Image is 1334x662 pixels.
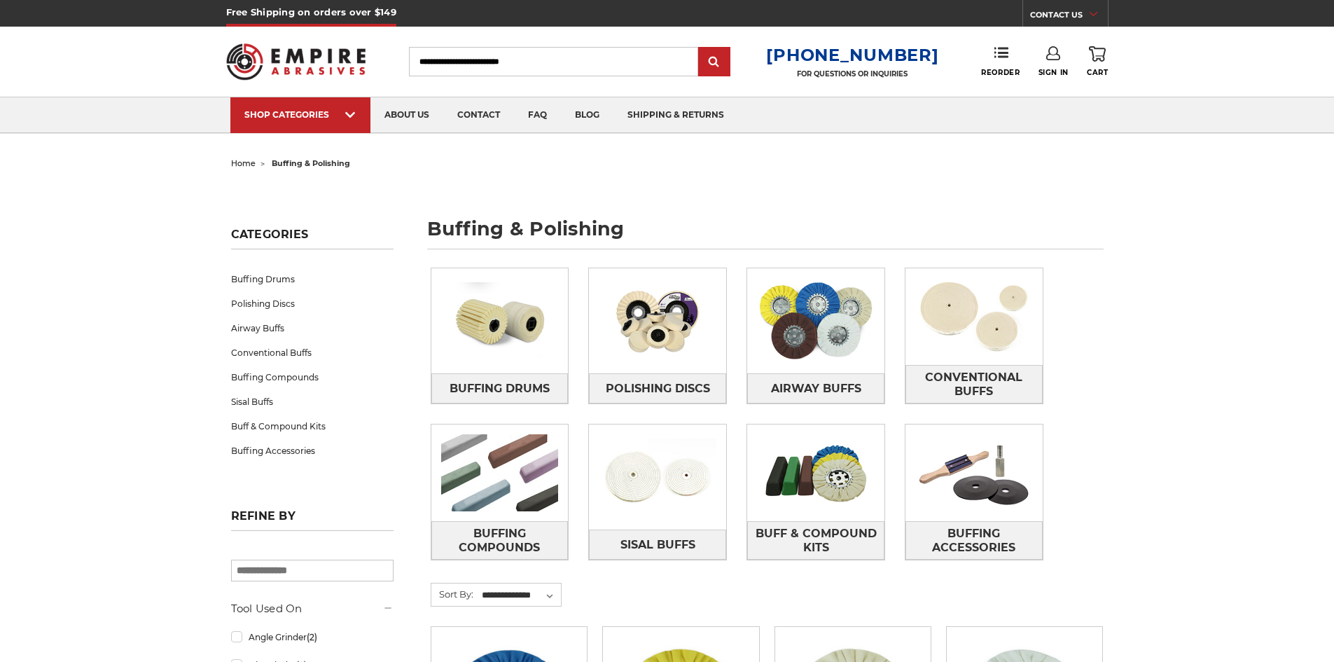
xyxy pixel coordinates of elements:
[231,439,394,463] a: Buffing Accessories
[747,373,884,404] a: Airway Buffs
[589,429,726,525] img: Sisal Buffs
[427,219,1104,249] h1: buffing & polishing
[620,533,695,557] span: Sisal Buffs
[480,585,561,606] select: Sort By:
[766,69,938,78] p: FOR QUESTIONS OR INQUIRIES
[747,521,884,560] a: Buff & Compound Kits
[231,414,394,439] a: Buff & Compound Kits
[231,291,394,316] a: Polishing Discs
[431,584,473,605] label: Sort By:
[906,366,1042,404] span: Conventional Buffs
[244,109,356,120] div: SHOP CATEGORIES
[747,425,884,521] img: Buff & Compound Kits
[747,273,884,369] img: Airway Buffs
[613,97,738,133] a: shipping & returns
[1087,68,1108,77] span: Cart
[589,273,726,369] img: Polishing Discs
[370,97,443,133] a: about us
[231,158,256,168] a: home
[431,521,569,560] a: Buffing Compounds
[231,600,394,617] h5: Tool Used On
[771,377,861,401] span: Airway Buffs
[431,273,569,369] img: Buffing Drums
[514,97,561,133] a: faq
[231,340,394,365] a: Conventional Buffs
[231,267,394,291] a: Buffing Drums
[272,158,350,168] span: buffing & polishing
[307,632,317,642] span: (2)
[226,34,366,89] img: Empire Abrasives
[231,389,394,414] a: Sisal Buffs
[443,97,514,133] a: contact
[231,365,394,389] a: Buffing Compounds
[905,268,1043,365] img: Conventional Buffs
[906,522,1042,560] span: Buffing Accessories
[589,530,726,560] a: Sisal Buffs
[1087,46,1108,77] a: Cart
[431,425,569,521] img: Buffing Compounds
[589,373,726,404] a: Polishing Discs
[231,228,394,249] h5: Categories
[432,522,568,560] span: Buffing Compounds
[981,68,1020,77] span: Reorder
[766,45,938,65] a: [PHONE_NUMBER]
[905,425,1043,521] img: Buffing Accessories
[1030,7,1108,27] a: CONTACT US
[1038,68,1069,77] span: Sign In
[561,97,613,133] a: blog
[700,48,728,76] input: Submit
[606,377,710,401] span: Polishing Discs
[905,365,1043,404] a: Conventional Buffs
[748,522,884,560] span: Buff & Compound Kits
[431,373,569,404] a: Buffing Drums
[231,625,394,649] a: Angle Grinder
[905,521,1043,560] a: Buffing Accessories
[981,46,1020,76] a: Reorder
[231,509,394,531] h5: Refine by
[231,316,394,340] a: Airway Buffs
[450,377,550,401] span: Buffing Drums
